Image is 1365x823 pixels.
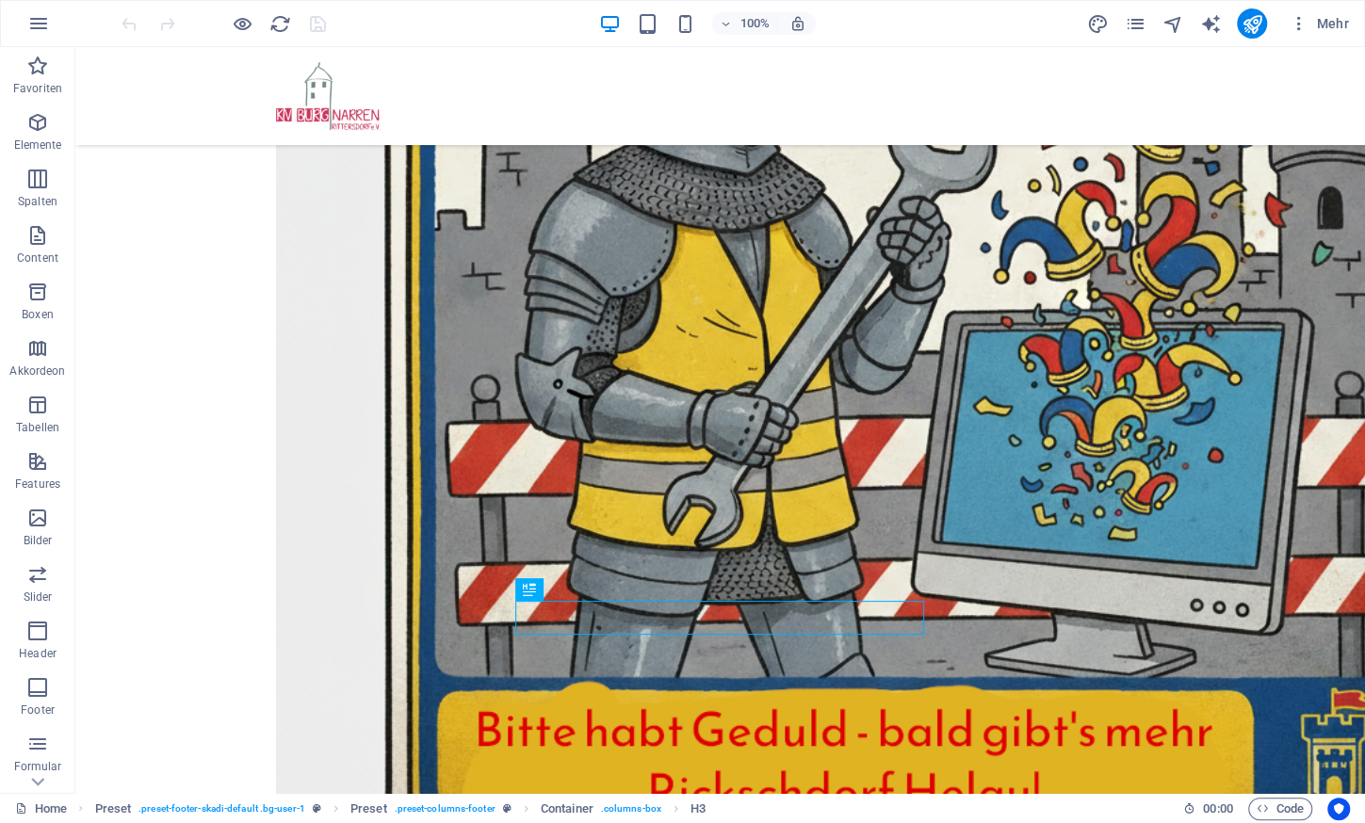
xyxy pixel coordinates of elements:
button: Usercentrics [1327,798,1350,820]
i: Seite neu laden [269,13,291,35]
button: publish [1237,8,1267,39]
p: Formular [14,759,62,774]
span: Klick zum Auswählen. Doppelklick zum Bearbeiten [95,798,132,820]
span: Klick zum Auswählen. Doppelklick zum Bearbeiten [691,798,706,820]
i: Navigator [1162,13,1183,35]
p: Spalten [18,194,57,209]
p: Elemente [14,137,62,153]
i: Veröffentlichen [1241,13,1262,35]
p: Boxen [22,307,54,322]
p: Bilder [24,533,53,548]
span: Mehr [1290,14,1349,33]
button: Code [1248,798,1312,820]
button: pages [1124,12,1146,35]
span: . preset-columns-footer [395,798,496,820]
button: Klicke hier, um den Vorschau-Modus zu verlassen [231,12,253,35]
span: Code [1257,798,1304,820]
button: reload [268,12,291,35]
span: Klick zum Auswählen. Doppelklick zum Bearbeiten [541,798,593,820]
span: 00 00 [1203,798,1232,820]
i: AI Writer [1199,13,1221,35]
button: text_generator [1199,12,1222,35]
button: 100% [711,12,778,35]
a: Klick, um Auswahl aufzuheben. Doppelklick öffnet Seitenverwaltung [15,798,67,820]
button: navigator [1162,12,1184,35]
h6: 100% [739,12,770,35]
span: . columns-box [601,798,661,820]
i: Design (Strg+Alt+Y) [1086,13,1108,35]
p: Akkordeon [9,363,65,379]
p: Footer [21,702,55,718]
i: Seiten (Strg+Alt+S) [1124,13,1146,35]
p: Slider [24,589,53,605]
h6: Session-Zeit [1183,798,1233,820]
p: Tabellen [16,420,59,435]
p: Header [19,646,57,661]
button: Mehr [1282,8,1357,39]
span: Klick zum Auswählen. Doppelklick zum Bearbeiten [350,798,387,820]
p: Features [15,476,60,492]
span: : [1216,801,1219,815]
p: Favoriten [13,81,62,96]
i: Bei Größenänderung Zoomstufe automatisch an das gewählte Gerät anpassen. [788,15,805,32]
i: Dieses Element ist ein anpassbares Preset [503,803,512,814]
p: Content [17,250,58,266]
span: . preset-footer-skadi-default .bg-user-1 [138,798,305,820]
nav: breadcrumb [95,798,707,820]
button: design [1086,12,1109,35]
i: Dieses Element ist ein anpassbares Preset [313,803,321,814]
